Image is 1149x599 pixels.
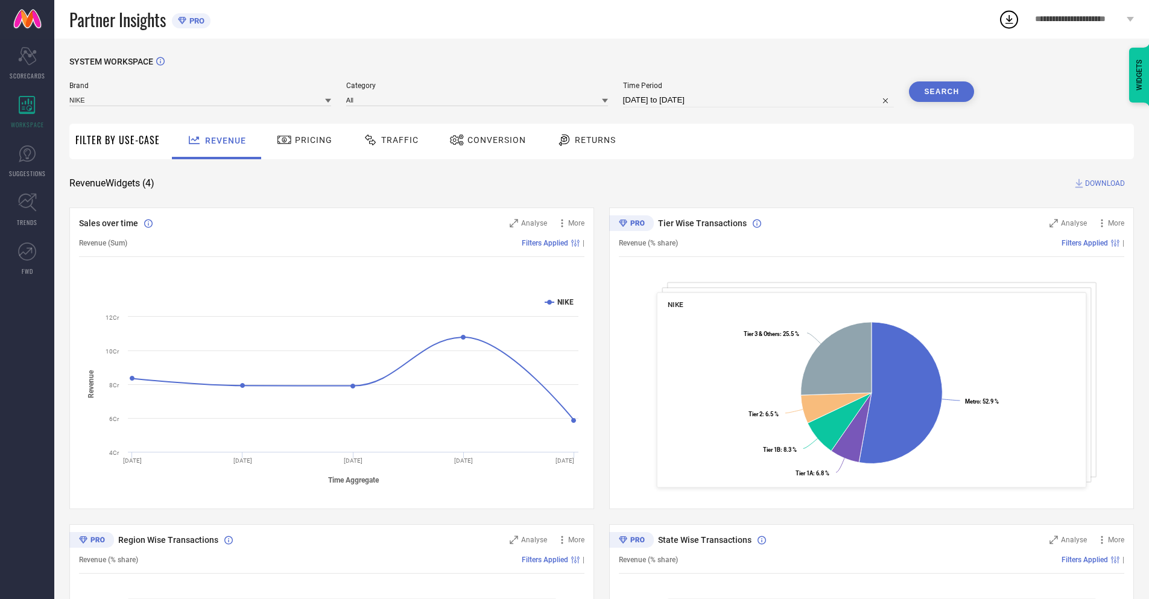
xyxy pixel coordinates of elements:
span: Filters Applied [522,556,568,564]
text: [DATE] [233,457,252,464]
text: 10Cr [106,348,119,355]
span: FWD [22,267,33,276]
span: Analyse [1061,219,1087,227]
tspan: Metro [965,398,980,405]
div: Premium [69,532,114,550]
span: Sales over time [79,218,138,228]
span: TRENDS [17,218,37,227]
div: Premium [609,215,654,233]
span: Revenue (% share) [79,556,138,564]
span: Time Period [623,81,894,90]
span: Brand [69,81,331,90]
span: SUGGESTIONS [9,169,46,178]
tspan: Time Aggregate [328,476,379,484]
span: DOWNLOAD [1085,177,1125,189]
svg: Zoom [510,536,518,544]
text: [DATE] [556,457,574,464]
div: Premium [609,532,654,550]
span: | [1122,556,1124,564]
text: [DATE] [123,457,142,464]
span: More [1108,536,1124,544]
span: State Wise Transactions [658,535,752,545]
span: Filter By Use-Case [75,133,160,147]
span: Conversion [467,135,526,145]
text: [DATE] [344,457,362,464]
span: Revenue (% share) [619,556,678,564]
span: Analyse [521,536,547,544]
span: PRO [186,16,204,25]
text: NIKE [557,298,574,306]
text: : 25.5 % [744,331,799,337]
span: Returns [575,135,616,145]
tspan: Tier 1B [763,446,780,453]
button: Search [909,81,974,102]
span: | [583,556,584,564]
svg: Zoom [1049,219,1058,227]
span: Traffic [381,135,419,145]
div: Open download list [998,8,1020,30]
span: Revenue (Sum) [79,239,127,247]
span: Analyse [521,219,547,227]
tspan: Tier 3 & Others [744,331,780,337]
input: Select time period [623,93,894,107]
span: Tier Wise Transactions [658,218,747,228]
text: 6Cr [109,416,119,422]
text: 4Cr [109,449,119,456]
span: SYSTEM WORKSPACE [69,57,153,66]
span: Pricing [295,135,332,145]
span: More [1108,219,1124,227]
text: : 8.3 % [763,446,797,453]
span: Filters Applied [522,239,568,247]
svg: Zoom [1049,536,1058,544]
text: 8Cr [109,382,119,388]
svg: Zoom [510,219,518,227]
text: : 6.8 % [796,470,829,477]
span: Filters Applied [1062,239,1108,247]
text: : 6.5 % [749,411,779,417]
span: | [1122,239,1124,247]
tspan: Tier 1A [796,470,814,477]
span: Category [346,81,608,90]
span: SCORECARDS [10,71,45,80]
span: Analyse [1061,536,1087,544]
span: More [568,219,584,227]
span: Partner Insights [69,7,166,32]
span: Revenue (% share) [619,239,678,247]
span: NIKE [668,300,683,309]
span: | [583,239,584,247]
tspan: Tier 2 [749,411,762,417]
span: WORKSPACE [11,120,44,129]
span: Region Wise Transactions [118,535,218,545]
text: : 52.9 % [965,398,999,405]
tspan: Revenue [87,370,95,398]
span: Filters Applied [1062,556,1108,564]
span: Revenue Widgets ( 4 ) [69,177,154,189]
span: Revenue [205,136,246,145]
text: [DATE] [454,457,473,464]
text: 12Cr [106,314,119,321]
span: More [568,536,584,544]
